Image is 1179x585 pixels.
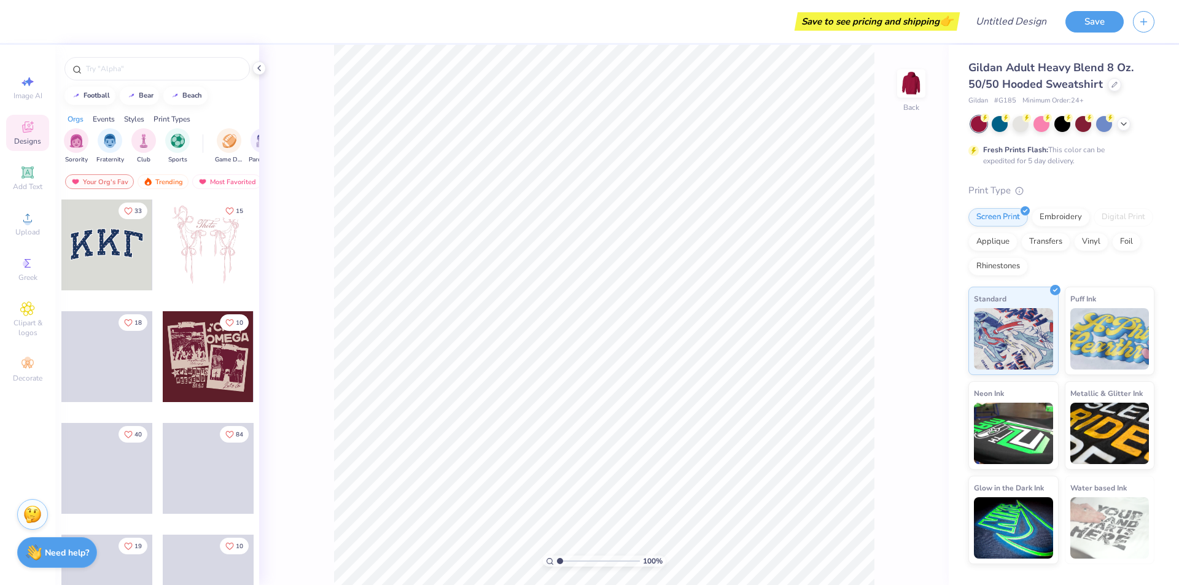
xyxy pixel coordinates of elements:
[143,177,153,186] img: trending.gif
[1070,497,1150,559] img: Water based Ink
[163,87,208,105] button: beach
[126,92,136,99] img: trend_line.gif
[134,208,142,214] span: 33
[120,87,159,105] button: bear
[84,92,110,99] div: football
[168,155,187,165] span: Sports
[236,208,243,214] span: 15
[13,373,42,383] span: Decorate
[119,426,147,443] button: Like
[14,91,42,101] span: Image AI
[1070,481,1127,494] span: Water based Ink
[138,174,189,189] div: Trending
[974,403,1053,464] img: Neon Ink
[966,9,1056,34] input: Untitled Design
[93,114,115,125] div: Events
[103,134,117,148] img: Fraternity Image
[215,128,243,165] div: filter for Game Day
[974,481,1044,494] span: Glow in the Dark Ink
[974,308,1053,370] img: Standard
[192,174,262,189] div: Most Favorited
[1070,387,1143,400] span: Metallic & Glitter Ink
[220,426,249,443] button: Like
[45,547,89,559] strong: Need help?
[968,208,1028,227] div: Screen Print
[69,134,84,148] img: Sorority Image
[64,128,88,165] button: filter button
[236,432,243,438] span: 84
[974,387,1004,400] span: Neon Ink
[134,543,142,549] span: 19
[154,114,190,125] div: Print Types
[71,177,80,186] img: most_fav.gif
[131,128,156,165] button: filter button
[940,14,953,28] span: 👉
[968,257,1028,276] div: Rhinestones
[171,134,185,148] img: Sports Image
[85,63,242,75] input: Try "Alpha"
[119,203,147,219] button: Like
[1070,308,1150,370] img: Puff Ink
[222,134,236,148] img: Game Day Image
[64,87,115,105] button: football
[68,114,84,125] div: Orgs
[1065,11,1124,33] button: Save
[236,543,243,549] span: 10
[96,128,124,165] button: filter button
[968,184,1154,198] div: Print Type
[1021,233,1070,251] div: Transfers
[220,203,249,219] button: Like
[994,96,1016,106] span: # G185
[974,497,1053,559] img: Glow in the Dark Ink
[71,92,81,99] img: trend_line.gif
[968,60,1134,91] span: Gildan Adult Heavy Blend 8 Oz. 50/50 Hooded Sweatshirt
[256,134,270,148] img: Parent's Weekend Image
[968,233,1018,251] div: Applique
[124,114,144,125] div: Styles
[15,227,40,237] span: Upload
[13,182,42,192] span: Add Text
[198,177,208,186] img: most_fav.gif
[1032,208,1090,227] div: Embroidery
[96,128,124,165] div: filter for Fraternity
[1022,96,1084,106] span: Minimum Order: 24 +
[119,314,147,331] button: Like
[119,538,147,554] button: Like
[1094,208,1153,227] div: Digital Print
[1074,233,1108,251] div: Vinyl
[974,292,1006,305] span: Standard
[134,432,142,438] span: 40
[220,538,249,554] button: Like
[131,128,156,165] div: filter for Club
[64,128,88,165] div: filter for Sorority
[96,155,124,165] span: Fraternity
[170,92,180,99] img: trend_line.gif
[182,92,202,99] div: beach
[215,155,243,165] span: Game Day
[903,102,919,113] div: Back
[165,128,190,165] button: filter button
[249,128,277,165] button: filter button
[6,318,49,338] span: Clipart & logos
[643,556,663,567] span: 100 %
[65,174,134,189] div: Your Org's Fav
[18,273,37,282] span: Greek
[968,96,988,106] span: Gildan
[215,128,243,165] button: filter button
[899,71,924,96] img: Back
[983,144,1134,166] div: This color can be expedited for 5 day delivery.
[137,134,150,148] img: Club Image
[220,314,249,331] button: Like
[983,145,1048,155] strong: Fresh Prints Flash:
[1112,233,1141,251] div: Foil
[134,320,142,326] span: 18
[249,128,277,165] div: filter for Parent's Weekend
[139,92,154,99] div: bear
[14,136,41,146] span: Designs
[798,12,957,31] div: Save to see pricing and shipping
[65,155,88,165] span: Sorority
[137,155,150,165] span: Club
[1070,292,1096,305] span: Puff Ink
[236,320,243,326] span: 10
[165,128,190,165] div: filter for Sports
